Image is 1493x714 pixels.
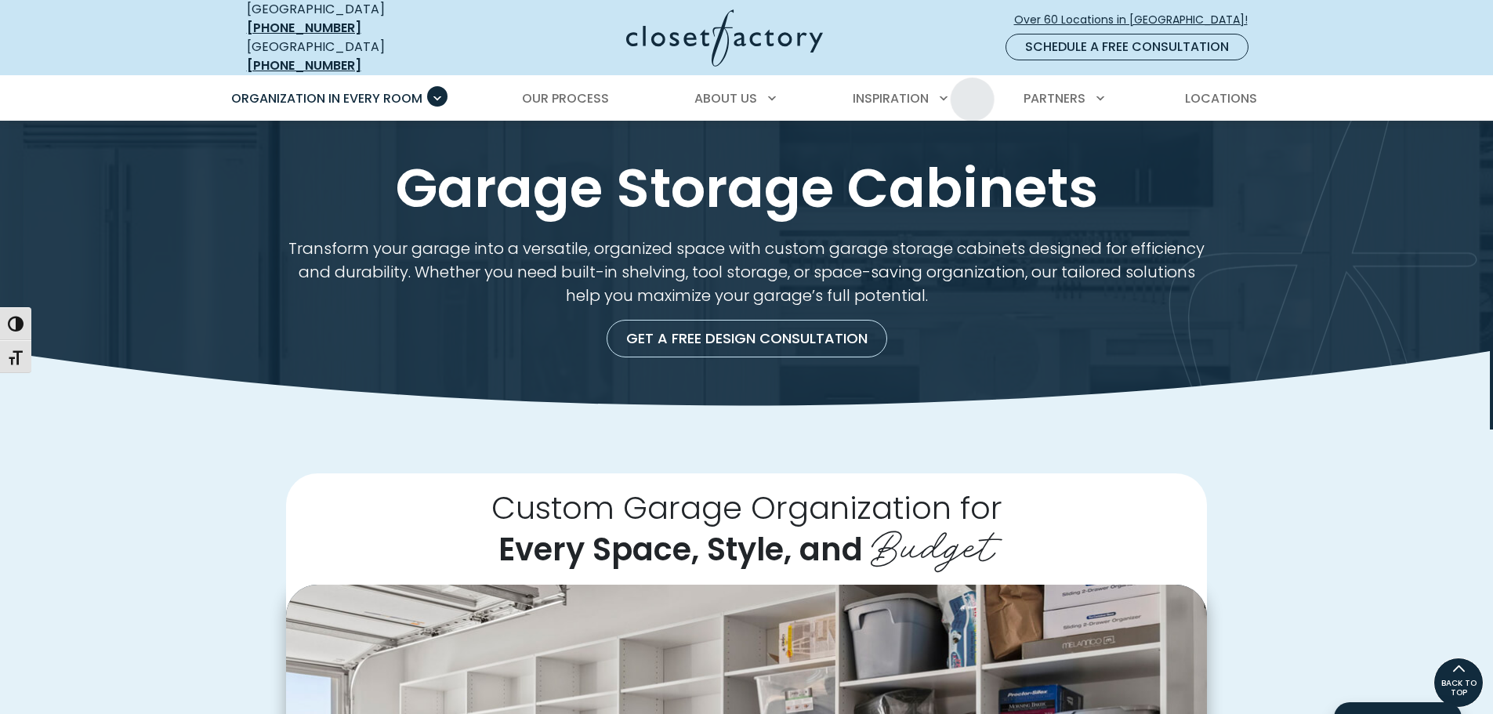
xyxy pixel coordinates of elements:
a: [PHONE_NUMBER] [247,19,361,37]
a: Schedule a Free Consultation [1006,34,1248,60]
div: [GEOGRAPHIC_DATA] [247,38,474,75]
a: BACK TO TOP [1433,658,1484,708]
h1: Garage Storage Cabinets [244,158,1250,218]
nav: Primary Menu [220,77,1274,121]
a: Over 60 Locations in [GEOGRAPHIC_DATA]! [1013,6,1261,34]
span: Over 60 Locations in [GEOGRAPHIC_DATA]! [1014,12,1260,28]
span: BACK TO TOP [1434,679,1483,698]
img: Closet Factory Logo [626,9,823,67]
span: Inspiration [853,89,929,107]
span: Custom Garage Organization for [491,486,1002,530]
a: Get a Free Design Consultation [607,320,887,357]
p: Transform your garage into a versatile, organized space with custom garage storage cabinets desig... [286,237,1207,307]
span: Organization in Every Room [231,89,422,107]
span: Every Space, Style, and [498,527,863,571]
span: Locations [1185,89,1257,107]
span: Partners [1024,89,1085,107]
span: About Us [694,89,757,107]
span: Our Process [522,89,609,107]
a: [PHONE_NUMBER] [247,56,361,74]
span: Budget [871,511,995,574]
